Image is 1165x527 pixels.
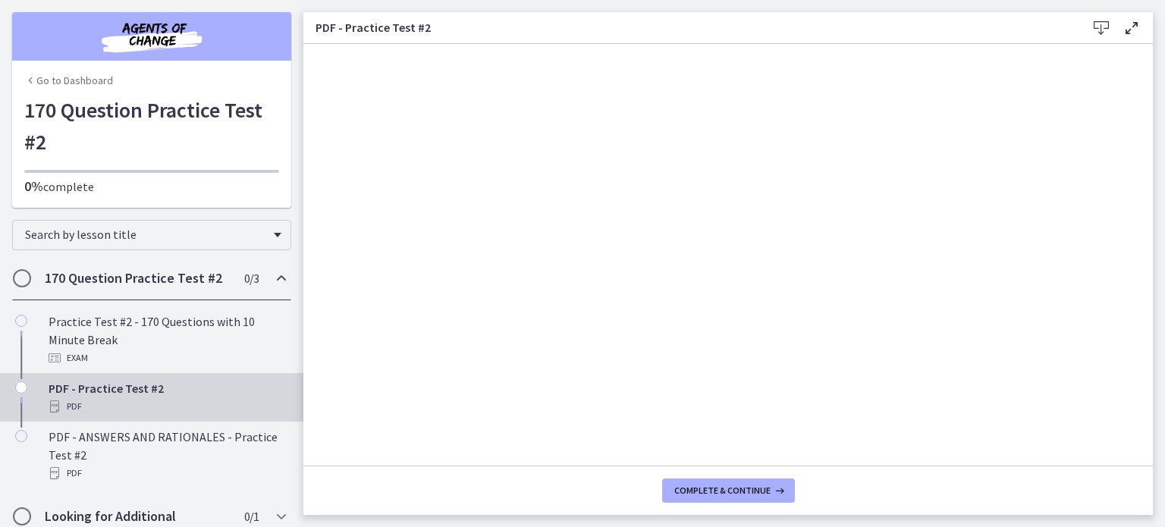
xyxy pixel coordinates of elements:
[24,177,43,195] span: 0%
[12,220,291,250] div: Search by lesson title
[49,397,285,416] div: PDF
[24,177,279,196] p: complete
[49,464,285,482] div: PDF
[244,507,259,525] span: 0 / 1
[24,94,279,158] h1: 170 Question Practice Test #2
[49,349,285,367] div: Exam
[24,73,113,88] a: Go to Dashboard
[662,478,795,503] button: Complete & continue
[674,485,771,497] span: Complete & continue
[244,269,259,287] span: 0 / 3
[316,18,1062,36] h3: PDF - Practice Test #2
[49,379,285,416] div: PDF - Practice Test #2
[61,18,243,55] img: Agents of Change Social Work Test Prep
[49,428,285,482] div: PDF - ANSWERS AND RATIONALES - Practice Test #2
[25,227,266,242] span: Search by lesson title
[45,269,230,287] h2: 170 Question Practice Test #2
[49,312,285,367] div: Practice Test #2 - 170 Questions with 10 Minute Break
